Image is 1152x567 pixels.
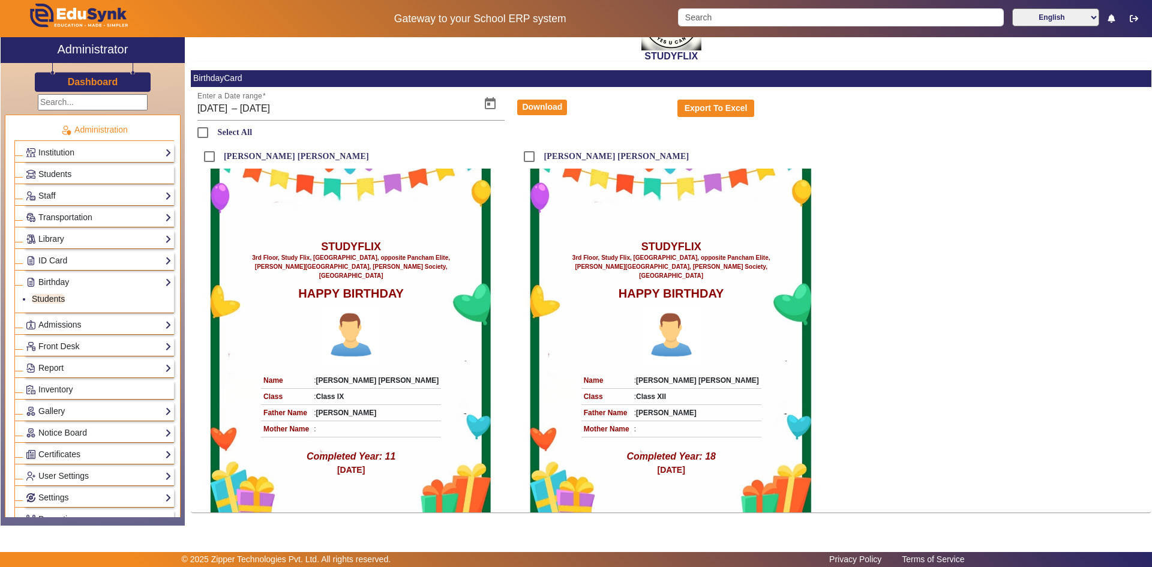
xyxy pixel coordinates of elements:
img: Branchoperations.png [26,515,35,524]
td: Mother Name [261,421,311,437]
input: Search [678,8,1003,26]
p: 3rd Floor, Study Flix, [GEOGRAPHIC_DATA], opposite Pancham Elite, [PERSON_NAME][GEOGRAPHIC_DATA],... [233,253,469,280]
mat-card-header: BirthdayCard [191,70,1151,87]
td: : [632,389,761,405]
td: Mother Name [581,421,632,437]
strong: [PERSON_NAME] [636,409,697,417]
a: Privacy Policy [823,551,887,567]
h3: Dashboard [68,76,118,88]
label: Select All [215,127,252,137]
img: Administration.png [61,125,71,136]
span: Promotion [38,514,77,524]
strong: [PERSON_NAME] [PERSON_NAME] [636,376,759,385]
a: Students [32,294,65,304]
td: Name [581,373,632,389]
td: : [311,405,441,421]
img: Profile [321,307,381,367]
a: Terms of Service [896,551,970,567]
p: 3rd Floor, Study Flix, [GEOGRAPHIC_DATA], opposite Pancham Elite, [PERSON_NAME][GEOGRAPHIC_DATA],... [553,253,789,280]
td: Class [581,389,632,405]
p: Completed Year: 18 [626,449,716,464]
td: Father Name [261,405,311,421]
h2: Administrator [58,42,128,56]
strong: Class IX [316,392,344,401]
td: Name [261,373,311,389]
a: Administrator [1,37,185,63]
td: : [632,405,761,421]
button: Download [517,100,567,115]
button: Open calendar [476,89,505,118]
p: [DATE] [337,464,365,476]
input: StartDate [197,101,229,116]
h2: HAPPY BIRTHDAY [298,286,404,301]
p: [DATE] [657,464,685,476]
h1: STUDYFLIX [641,241,701,254]
h5: Gateway to your School ERP system [295,13,665,25]
span: – [232,101,237,116]
img: Inventory.png [26,385,35,394]
label: [PERSON_NAME] [PERSON_NAME] [221,151,369,161]
a: Dashboard [67,76,119,88]
p: Administration [14,124,174,136]
td: : [311,373,441,389]
td: Class [261,389,311,405]
h2: STUDYFLIX [191,50,1151,62]
td: : [632,421,761,437]
a: Students [26,167,172,181]
input: EndDate [240,101,376,116]
strong: [PERSON_NAME] [316,409,376,417]
span: Inventory [38,385,73,394]
a: Promotion [26,512,172,526]
strong: Class XII [636,392,666,401]
strong: [PERSON_NAME] [PERSON_NAME] [316,376,439,385]
td: : [311,421,441,437]
h1: STUDYFLIX [321,241,381,254]
td: : [311,389,441,405]
button: Export To Excel [677,100,754,118]
a: Inventory [26,383,172,397]
img: Students.png [26,170,35,179]
td: : [632,373,761,389]
mat-label: Enter a Date range [197,92,262,100]
h2: HAPPY BIRTHDAY [619,286,724,301]
p: © 2025 Zipper Technologies Pvt. Ltd. All rights reserved. [182,553,391,566]
span: Students [38,169,71,179]
img: Profile [641,307,701,367]
p: Completed Year: 11 [307,449,396,464]
label: [PERSON_NAME] [PERSON_NAME] [541,151,689,161]
td: Father Name [581,405,632,421]
input: Search... [38,94,148,110]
